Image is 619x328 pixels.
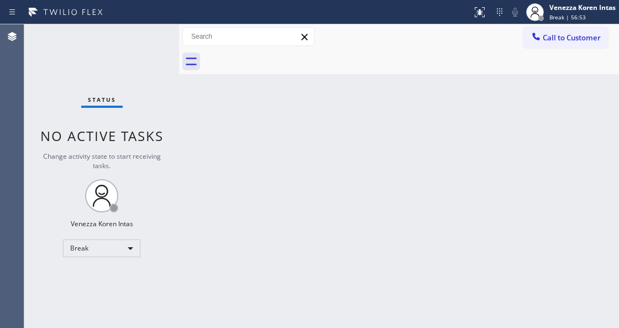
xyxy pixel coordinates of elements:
span: Status [88,96,116,103]
span: Call to Customer [543,33,601,43]
input: Search [183,28,314,45]
div: Venezza Koren Intas [549,3,616,12]
span: Break | 56:53 [549,13,586,21]
div: Break [63,240,140,257]
div: Venezza Koren Intas [71,219,133,228]
button: Call to Customer [523,27,608,48]
span: Change activity state to start receiving tasks. [43,152,161,170]
button: Mute [507,4,523,20]
span: No active tasks [40,127,164,145]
